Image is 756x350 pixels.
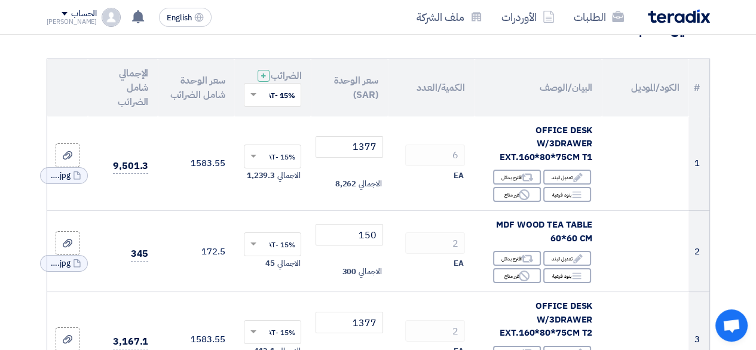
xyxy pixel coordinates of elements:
div: بنود فرعية [543,268,591,283]
div: اقترح بدائل [493,251,541,266]
span: الاجمالي [359,178,381,190]
input: RFQ_STEP1.ITEMS.2.AMOUNT_TITLE [405,145,465,166]
h3: تفاصيل الطلب [47,21,710,39]
span: 3,167.1 [113,334,148,349]
span: OFFICE DESK W/3DRAWER EXT.160*80*75CM T1 [500,124,592,164]
span: IMGWA_1756378213155.jpg [47,170,71,182]
div: الحساب [71,9,97,19]
td: 1 [688,116,709,211]
ng-select: VAT [244,232,301,256]
td: 2 [688,211,709,292]
a: الأوردرات [492,3,564,31]
span: EA [454,170,464,182]
div: اقترح بدائل [493,170,541,185]
td: 172.5 [158,211,234,292]
span: الاجمالي [359,266,381,278]
a: Open chat [715,309,748,342]
span: OFFICE DESK W/3DRAWER EXT.160*80*75CM T2 [500,299,592,339]
button: English [159,8,212,27]
span: الاجمالي [277,257,300,269]
div: غير متاح [493,187,541,202]
a: الطلبات [564,3,633,31]
img: profile_test.png [102,8,121,27]
th: سعر الوحدة (SAR) [311,59,387,116]
span: IMGWA_1756378221867.jpg [47,257,71,269]
input: أدخل سعر الوحدة [316,312,382,333]
th: الإجمالي شامل الضرائب [88,59,158,116]
span: EA [454,257,464,269]
img: Teradix logo [648,10,710,23]
input: RFQ_STEP1.ITEMS.2.AMOUNT_TITLE [405,320,465,342]
th: الضرائب [234,59,311,116]
span: 1,239.3 [247,170,275,182]
span: English [167,14,192,22]
th: الكمية/العدد [388,59,475,116]
span: 45 [265,257,275,269]
th: البيان/الوصف [475,59,602,116]
ng-select: VAT [244,320,301,344]
div: تعديل البند [543,170,591,185]
th: الكود/الموديل [602,59,688,116]
div: بنود فرعية [543,187,591,202]
th: # [688,59,709,116]
a: ملف الشركة [407,3,492,31]
th: سعر الوحدة شامل الضرائب [158,59,234,116]
span: MDF WOOD TEA TABLE 60*60 CM [496,218,592,245]
span: 300 [342,266,356,278]
div: [PERSON_NAME] [47,19,97,25]
input: RFQ_STEP1.ITEMS.2.AMOUNT_TITLE [405,232,465,254]
span: 9,501.3 [113,159,148,174]
span: + [261,69,267,83]
input: أدخل سعر الوحدة [316,224,382,245]
span: الاجمالي [277,170,300,182]
ng-select: VAT [244,145,301,168]
input: أدخل سعر الوحدة [316,136,382,158]
div: غير متاح [493,268,541,283]
span: 8,262 [335,178,357,190]
span: 345 [131,247,149,262]
td: 1583.55 [158,116,234,211]
div: تعديل البند [543,251,591,266]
